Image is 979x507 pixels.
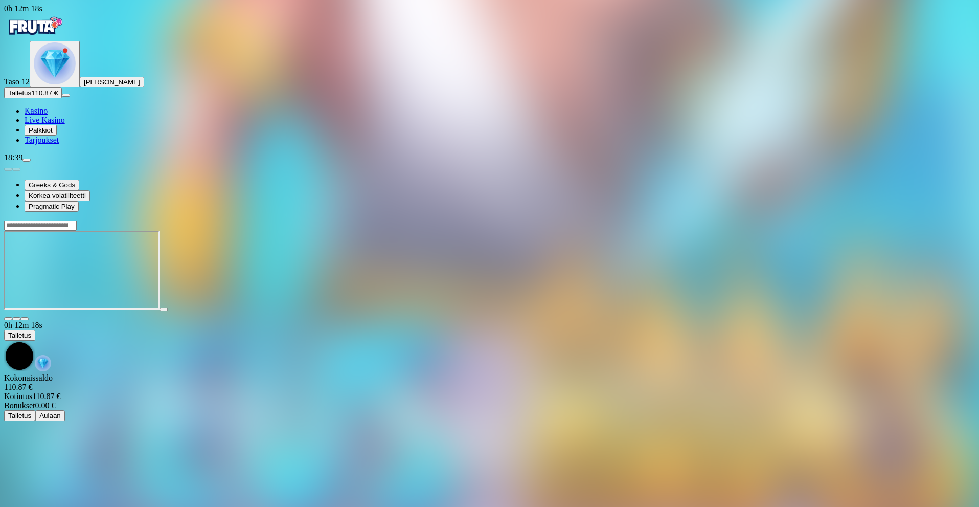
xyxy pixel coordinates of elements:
[4,392,32,401] span: Kotiutus
[4,77,30,86] span: Taso 12
[25,136,59,144] a: gift-inverted iconTarjoukset
[39,412,61,420] span: Aulaan
[29,192,86,200] span: Korkea volatiliteetti
[4,383,975,392] div: 110.87 €
[25,116,65,124] span: Live Kasino
[4,168,12,171] button: prev slide
[4,32,65,40] a: Fruta
[8,89,31,97] span: Talletus
[8,412,31,420] span: Talletus
[20,317,29,320] button: fullscreen icon
[12,317,20,320] button: chevron-down icon
[4,321,975,373] div: Game menu
[4,330,35,341] button: Talletus
[25,180,79,190] button: Greeks & Gods
[4,4,42,13] span: user session time
[35,355,51,371] img: reward-icon
[4,13,65,39] img: Fruta
[62,94,70,97] button: menu
[4,373,975,392] div: Kokonaissaldo
[29,126,53,134] span: Palkkiot
[25,190,90,201] button: Korkea volatiliteetti
[4,401,35,410] span: Bonukset
[30,41,80,87] button: level unlocked
[25,106,48,115] a: diamond iconKasino
[8,332,31,339] span: Talletus
[25,125,57,136] button: reward iconPalkkiot
[4,87,62,98] button: Talletusplus icon110.87 €
[29,181,75,189] span: Greeks & Gods
[25,116,65,124] a: poker-chip iconLive Kasino
[25,106,48,115] span: Kasino
[4,410,35,421] button: Talletus
[4,231,160,310] iframe: Zeus vs Hades - Gods of War
[4,392,975,401] div: 110.87 €
[80,77,144,87] button: [PERSON_NAME]
[4,153,22,162] span: 18:39
[29,203,75,210] span: Pragmatic Play
[4,221,77,231] input: Search
[22,159,31,162] button: menu
[4,373,975,421] div: Game menu content
[4,401,975,410] div: 0.00 €
[4,321,42,329] span: user session time
[34,42,76,84] img: level unlocked
[160,308,168,311] button: play icon
[25,201,79,212] button: Pragmatic Play
[4,317,12,320] button: close icon
[25,136,59,144] span: Tarjoukset
[31,89,58,97] span: 110.87 €
[4,13,975,145] nav: Primary
[12,168,20,171] button: next slide
[35,410,65,421] button: Aulaan
[84,78,140,86] span: [PERSON_NAME]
